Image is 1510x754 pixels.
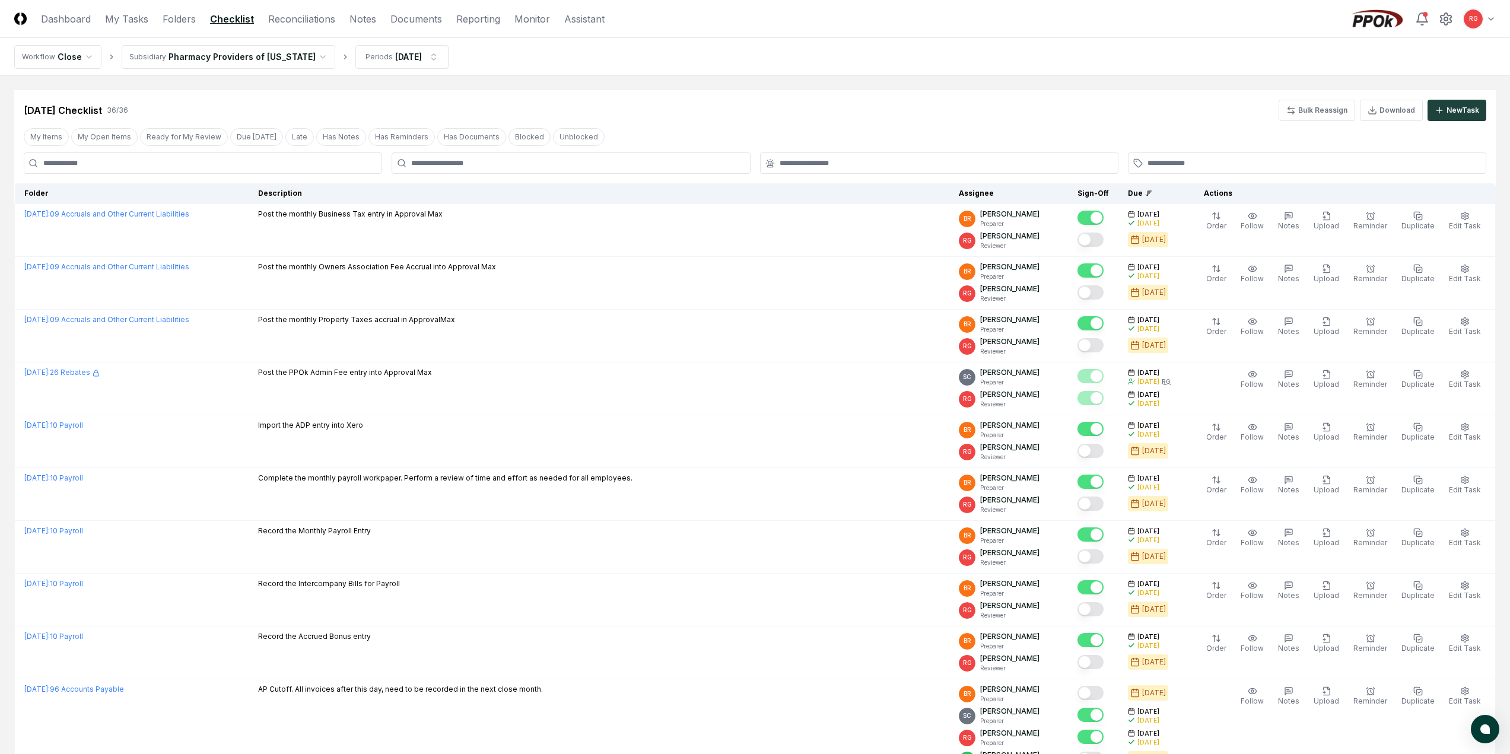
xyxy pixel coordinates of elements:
[105,12,148,26] a: My Tasks
[1206,274,1226,283] span: Order
[1353,591,1387,600] span: Reminder
[1241,432,1264,441] span: Follow
[1238,262,1266,287] button: Follow
[1447,314,1483,339] button: Edit Task
[15,183,249,204] th: Folder
[163,12,196,26] a: Folders
[1137,210,1159,219] span: [DATE]
[1137,421,1159,430] span: [DATE]
[365,52,393,62] div: Periods
[1276,684,1302,709] button: Notes
[1162,377,1171,386] div: RG
[1077,338,1104,352] button: Mark complete
[1276,420,1302,445] button: Notes
[980,272,1039,281] p: Preparer
[964,267,971,276] span: BR
[1206,538,1226,547] span: Order
[24,632,83,641] a: [DATE]:10 Payroll
[980,442,1039,453] p: [PERSON_NAME]
[1206,432,1226,441] span: Order
[1428,100,1486,121] button: NewTask
[1311,526,1341,551] button: Upload
[1311,209,1341,234] button: Upload
[1399,684,1437,709] button: Duplicate
[390,12,442,26] a: Documents
[1128,188,1175,199] div: Due
[1077,263,1104,278] button: Mark complete
[963,342,972,351] span: RG
[963,289,972,298] span: RG
[964,425,971,434] span: BR
[1238,420,1266,445] button: Follow
[1206,327,1226,336] span: Order
[963,236,972,245] span: RG
[1447,420,1483,445] button: Edit Task
[980,367,1039,378] p: [PERSON_NAME]
[980,378,1039,387] p: Preparer
[564,12,605,26] a: Assistant
[1314,696,1339,705] span: Upload
[980,548,1039,558] p: [PERSON_NAME]
[1077,580,1104,594] button: Mark complete
[1204,473,1229,498] button: Order
[964,320,971,329] span: BR
[1449,432,1481,441] span: Edit Task
[1351,631,1390,656] button: Reminder
[1278,485,1299,494] span: Notes
[1278,221,1299,230] span: Notes
[1238,209,1266,234] button: Follow
[980,558,1039,567] p: Reviewer
[980,495,1039,505] p: [PERSON_NAME]
[1401,644,1435,653] span: Duplicate
[980,347,1039,356] p: Reviewer
[1278,644,1299,653] span: Notes
[963,658,972,667] span: RG
[1353,274,1387,283] span: Reminder
[1401,221,1435,230] span: Duplicate
[1077,316,1104,330] button: Mark complete
[1351,209,1390,234] button: Reminder
[210,12,254,26] a: Checklist
[1351,262,1390,287] button: Reminder
[1206,485,1226,494] span: Order
[1401,538,1435,547] span: Duplicate
[1311,578,1341,603] button: Upload
[1447,526,1483,551] button: Edit Task
[140,128,228,146] button: Ready for My Review
[1238,473,1266,498] button: Follow
[1447,684,1483,709] button: Edit Task
[1204,262,1229,287] button: Order
[1311,473,1341,498] button: Upload
[1077,730,1104,744] button: Mark complete
[1077,549,1104,564] button: Mark complete
[963,711,971,720] span: SC
[964,531,971,540] span: BR
[1447,105,1479,116] div: New Task
[1142,287,1166,298] div: [DATE]
[1314,274,1339,283] span: Upload
[258,578,400,589] p: Record the Intercompany Bills for Payroll
[1204,420,1229,445] button: Order
[24,685,50,693] span: [DATE] :
[249,183,949,204] th: Description
[1399,420,1437,445] button: Duplicate
[1401,432,1435,441] span: Duplicate
[1311,262,1341,287] button: Upload
[24,315,189,324] a: [DATE]:09 Accruals and Other Current Liabilities
[1206,221,1226,230] span: Order
[980,325,1039,334] p: Preparer
[553,128,605,146] button: Unblocked
[1276,473,1302,498] button: Notes
[1353,380,1387,389] span: Reminder
[1447,578,1483,603] button: Edit Task
[1314,221,1339,230] span: Upload
[1401,591,1435,600] span: Duplicate
[980,241,1039,250] p: Reviewer
[1238,367,1266,392] button: Follow
[1401,327,1435,336] span: Duplicate
[980,336,1039,347] p: [PERSON_NAME]
[980,389,1039,400] p: [PERSON_NAME]
[1351,367,1390,392] button: Reminder
[1278,538,1299,547] span: Notes
[1314,644,1339,653] span: Upload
